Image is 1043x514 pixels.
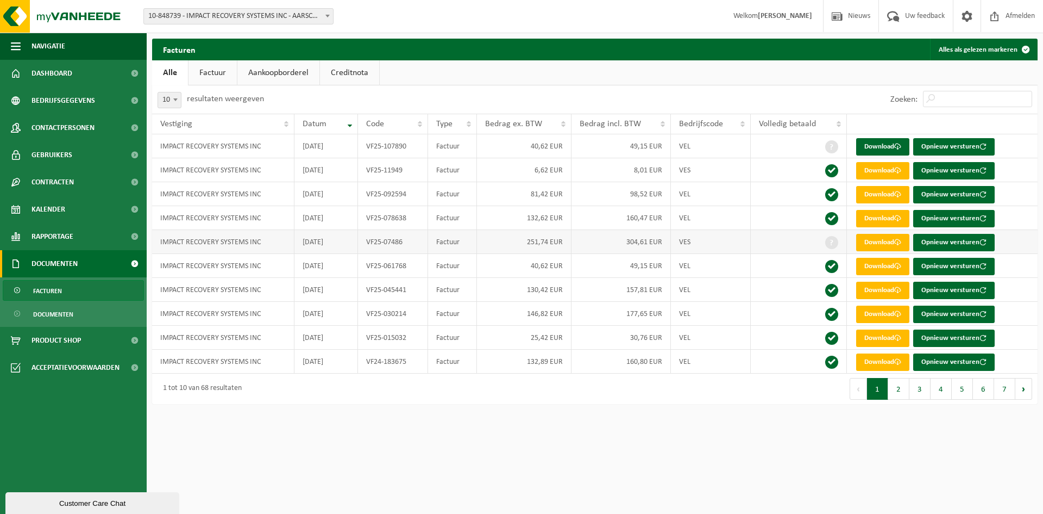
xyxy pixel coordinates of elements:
span: Navigatie [32,33,65,60]
td: VF25-045441 [358,278,428,302]
td: IMPACT RECOVERY SYSTEMS INC [152,254,294,278]
button: Opnieuw versturen [913,210,995,227]
td: IMPACT RECOVERY SYSTEMS INC [152,134,294,158]
label: Zoeken: [890,95,918,104]
td: VEL [671,206,751,230]
td: VES [671,158,751,182]
td: 177,65 EUR [571,302,671,326]
td: IMPACT RECOVERY SYSTEMS INC [152,326,294,350]
td: VES [671,230,751,254]
td: 304,61 EUR [571,230,671,254]
td: [DATE] [294,158,358,182]
span: Documenten [33,304,73,325]
button: Opnieuw versturen [913,234,995,251]
span: Documenten [32,250,78,277]
a: Download [856,210,909,227]
a: Download [856,138,909,156]
td: VEL [671,254,751,278]
button: 2 [888,378,909,400]
td: VEL [671,302,751,326]
button: 1 [867,378,888,400]
td: IMPACT RECOVERY SYSTEMS INC [152,278,294,302]
td: Factuur [428,134,477,158]
span: Acceptatievoorwaarden [32,354,120,381]
td: [DATE] [294,134,358,158]
td: 98,52 EUR [571,182,671,206]
a: Download [856,162,909,179]
td: VF25-015032 [358,326,428,350]
iframe: chat widget [5,490,181,514]
label: resultaten weergeven [187,95,264,103]
button: Opnieuw versturen [913,186,995,203]
a: Factuur [189,60,237,85]
button: 5 [952,378,973,400]
span: Contactpersonen [32,114,95,141]
td: [DATE] [294,182,358,206]
td: 160,47 EUR [571,206,671,230]
a: Download [856,354,909,371]
span: 10-848739 - IMPACT RECOVERY SYSTEMS INC - AARSCHOT [143,8,334,24]
td: [DATE] [294,326,358,350]
td: IMPACT RECOVERY SYSTEMS INC [152,206,294,230]
button: Opnieuw versturen [913,282,995,299]
span: 10-848739 - IMPACT RECOVERY SYSTEMS INC - AARSCHOT [144,9,333,24]
a: Download [856,186,909,203]
button: 7 [994,378,1015,400]
span: Bedrijfsgegevens [32,87,95,114]
td: IMPACT RECOVERY SYSTEMS INC [152,158,294,182]
td: VEL [671,182,751,206]
a: Download [856,282,909,299]
span: Contracten [32,169,74,196]
td: 130,42 EUR [477,278,571,302]
button: Opnieuw versturen [913,354,995,371]
td: 6,62 EUR [477,158,571,182]
a: Creditnota [320,60,379,85]
td: VF25-107890 [358,134,428,158]
td: 30,76 EUR [571,326,671,350]
td: IMPACT RECOVERY SYSTEMS INC [152,302,294,326]
td: [DATE] [294,350,358,374]
td: VEL [671,350,751,374]
td: VF25-030214 [358,302,428,326]
td: Factuur [428,158,477,182]
span: 10 [158,92,181,108]
td: VF25-061768 [358,254,428,278]
button: 3 [909,378,931,400]
span: Bedrag ex. BTW [485,120,542,128]
td: 81,42 EUR [477,182,571,206]
span: Type [436,120,453,128]
td: VF25-11949 [358,158,428,182]
td: VF24-183675 [358,350,428,374]
td: 146,82 EUR [477,302,571,326]
td: 25,42 EUR [477,326,571,350]
a: Documenten [3,304,144,324]
span: Product Shop [32,327,81,354]
td: 49,15 EUR [571,134,671,158]
span: Vestiging [160,120,192,128]
td: 251,74 EUR [477,230,571,254]
button: Opnieuw versturen [913,138,995,156]
span: Dashboard [32,60,72,87]
span: Gebruikers [32,141,72,169]
button: Opnieuw versturen [913,330,995,347]
td: VF25-078638 [358,206,428,230]
a: Alle [152,60,188,85]
button: 6 [973,378,994,400]
span: Bedrijfscode [679,120,723,128]
td: Factuur [428,206,477,230]
span: Facturen [33,281,62,301]
span: Datum [303,120,326,128]
button: Opnieuw versturen [913,162,995,179]
td: VEL [671,278,751,302]
td: 157,81 EUR [571,278,671,302]
span: Rapportage [32,223,73,250]
td: Factuur [428,278,477,302]
td: [DATE] [294,206,358,230]
td: Factuur [428,326,477,350]
td: Factuur [428,182,477,206]
strong: [PERSON_NAME] [758,12,812,20]
td: VF25-092594 [358,182,428,206]
a: Download [856,306,909,323]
